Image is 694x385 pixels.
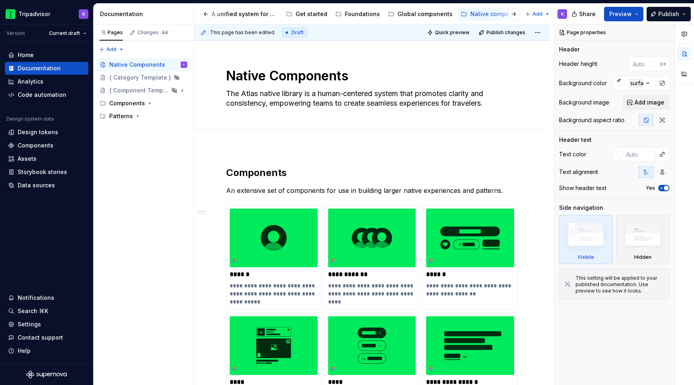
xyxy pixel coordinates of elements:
[109,99,145,107] div: Components
[212,10,278,18] div: A unified system for every journey.
[109,86,169,94] div: { Component Template }
[296,10,327,18] div: Get started
[18,128,58,136] div: Design tokens
[523,8,553,20] button: Add
[328,316,416,375] img: 7bb7fbd0-572a-43ea-a833-e57224ac7c03.png
[435,29,469,36] span: Quick preview
[634,254,651,260] div: Hidden
[96,84,190,97] a: { Component Template }
[18,141,53,149] div: Components
[18,155,37,163] div: Assets
[109,112,133,120] div: Patterns
[426,209,514,267] img: be60c067-f808-427e-9752-a97982345520.png
[559,184,606,192] div: Show header text
[18,10,50,18] div: Tripadvisor
[226,186,518,195] p: An extensive set of components for use in building larger native experiences and patterns.
[5,126,88,139] a: Design tokens
[109,74,171,82] div: { Category Template }
[283,8,331,20] a: Get started
[82,11,85,17] div: K
[6,9,15,19] img: 0ed0e8b8-9446-497d-bad0-376821b19aa5.png
[96,44,127,55] button: Add
[5,75,88,88] a: Analytics
[5,152,88,165] a: Assets
[470,10,525,18] div: Native components
[5,139,88,152] a: Components
[18,307,48,315] div: Search ⌘K
[328,209,416,267] img: 14c4d260-49d9-49bb-8dc3-65f890bd03ec.png
[96,71,190,84] a: { Category Template }
[559,79,607,87] div: Background color
[18,181,55,189] div: Data sources
[646,185,655,191] label: Yes
[660,61,666,67] p: px
[559,168,598,176] div: Text alignment
[45,28,90,39] button: Current draft
[183,61,185,69] div: K
[559,136,592,144] div: Header text
[18,91,66,99] div: Code automation
[106,46,116,53] span: Add
[6,30,25,37] div: Version
[96,110,190,123] div: Patterns
[559,60,597,68] div: Header height
[623,147,655,162] input: Auto
[578,254,594,260] div: Visible
[137,29,169,36] div: Changes
[18,51,34,59] div: Home
[559,116,625,124] div: Background aspect ratio
[629,57,660,71] input: Auto
[561,11,564,17] div: K
[2,5,92,23] button: TripadvisorK
[567,7,601,21] button: Share
[559,98,609,106] div: Background image
[18,347,31,355] div: Help
[18,294,54,302] div: Notifications
[96,58,190,123] div: Page tree
[5,49,88,61] a: Home
[100,29,123,36] div: Pages
[345,10,380,18] div: Foundations
[609,10,632,18] span: Preview
[5,318,88,331] a: Settings
[5,305,88,317] button: Search ⌘K
[613,76,655,90] button: surface
[604,7,643,21] button: Preview
[457,8,529,20] a: Native components
[18,334,63,342] div: Contact support
[96,58,190,71] a: Native ComponentsK
[559,150,586,158] div: Text color
[225,66,516,86] textarea: Native Components
[160,29,169,36] span: 44
[6,116,54,122] div: Design system data
[18,78,43,86] div: Analytics
[18,320,41,328] div: Settings
[635,98,664,106] span: Add image
[476,27,529,38] button: Publish changes
[230,209,318,267] img: f302eed5-4661-4992-a655-717b500dd10a.png
[559,45,580,53] div: Header
[5,291,88,304] button: Notifications
[27,371,67,379] svg: Supernova Logo
[658,10,679,18] span: Publish
[5,62,88,75] a: Documentation
[426,316,514,375] img: 7003382f-1d87-4098-93b0-d9c2ddfd529d.png
[292,29,304,36] span: Draft
[5,166,88,178] a: Storybook stories
[425,27,473,38] button: Quick preview
[96,97,190,110] div: Components
[628,79,652,88] div: surface
[5,88,88,101] a: Code automation
[579,10,596,18] span: Share
[559,204,603,212] div: Side navigation
[5,344,88,357] button: Help
[398,10,453,18] div: Global components
[623,95,670,110] button: Add image
[559,215,613,264] div: Visible
[576,275,664,294] div: This setting will be applied to your published documentation. Use preview to see how it looks.
[5,331,88,344] button: Contact support
[647,7,691,21] button: Publish
[616,215,670,264] div: Hidden
[533,11,543,17] span: Add
[226,166,518,179] h2: Components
